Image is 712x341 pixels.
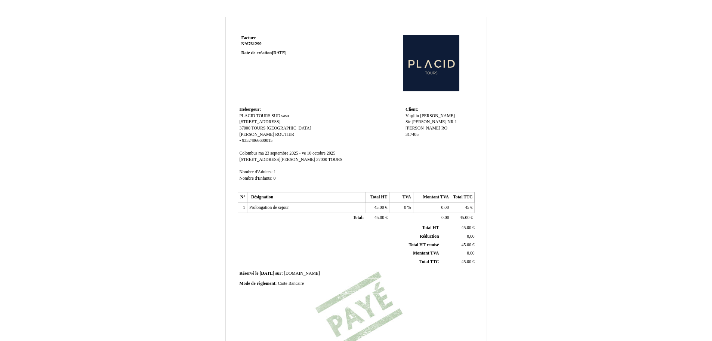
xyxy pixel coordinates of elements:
img: logo [390,35,473,91]
span: 45.00 [462,259,471,264]
span: Hebergeur: [240,107,261,112]
td: % [389,203,413,213]
span: Nombre d'Enfants: [240,176,272,181]
span: Facture [241,36,256,40]
span: TOURS [328,157,342,162]
span: 0 [404,205,406,210]
td: € [440,258,476,266]
span: TOURS [251,126,265,131]
span: Carte Bancaire [278,281,304,286]
span: Nombre d'Adultes: [240,170,273,174]
span: [DOMAIN_NAME] [284,271,320,276]
span: Réduction [420,234,439,239]
span: 0.00 [441,215,449,220]
td: € [440,224,476,232]
span: sur: [275,271,283,276]
th: TVA [389,192,413,203]
span: 317405 [406,132,419,137]
td: € [366,203,389,213]
span: PLACID TOURS SUD sasu [240,113,289,118]
span: 0.00 [467,251,474,256]
th: Désignation [247,192,366,203]
span: 45.00 [460,215,469,220]
span: Client: [406,107,418,112]
strong: N° [241,41,331,47]
span: [STREET_ADDRESS] [240,119,281,124]
span: Total: [353,215,364,220]
span: 45 [465,205,469,210]
span: [PERSON_NAME] [406,126,440,131]
span: Str [PERSON_NAME] NR 1 [406,119,457,124]
span: Total HT [422,225,439,230]
span: - [240,138,241,143]
th: Total TTC [451,192,475,203]
span: [STREET_ADDRESS][PERSON_NAME] [240,157,315,162]
span: ma 23 septembre 2025 - ve 10 octobre 2025 [259,151,336,156]
span: Total TTC [419,259,439,264]
td: 1 [238,203,247,213]
span: 37000 [240,126,250,131]
span: 0,00 [467,234,474,239]
span: 1 [274,170,276,174]
span: Total HT remisé [409,243,439,247]
span: Mode de règlement: [240,281,277,286]
span: 45.00 [462,243,471,247]
span: RO [441,126,447,131]
td: € [451,213,475,223]
td: € [440,241,476,249]
span: 0.00 [441,205,449,210]
td: € [366,213,389,223]
span: [DATE] [272,51,286,55]
strong: Date de création [241,51,287,55]
span: Colombus [240,151,258,156]
th: N° [238,192,247,203]
span: Montant TVA [413,251,439,256]
span: [PERSON_NAME] [240,132,274,137]
span: 45.00 [375,215,384,220]
span: [PERSON_NAME] [420,113,455,118]
span: 45.00 [374,205,384,210]
span: ROUTIER [275,132,294,137]
span: Réservé le [240,271,259,276]
span: 93524866600015 [242,138,272,143]
span: Prolongation de sejour [249,205,289,210]
span: [DATE] [259,271,274,276]
th: Montant TVA [413,192,451,203]
span: 37000 [316,157,327,162]
span: [GEOGRAPHIC_DATA] [267,126,311,131]
span: 45.00 [462,225,471,230]
span: Virgiliu [406,113,419,118]
td: € [451,203,475,213]
span: 6761299 [246,42,262,46]
th: Total HT [366,192,389,203]
span: 0 [274,176,276,181]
